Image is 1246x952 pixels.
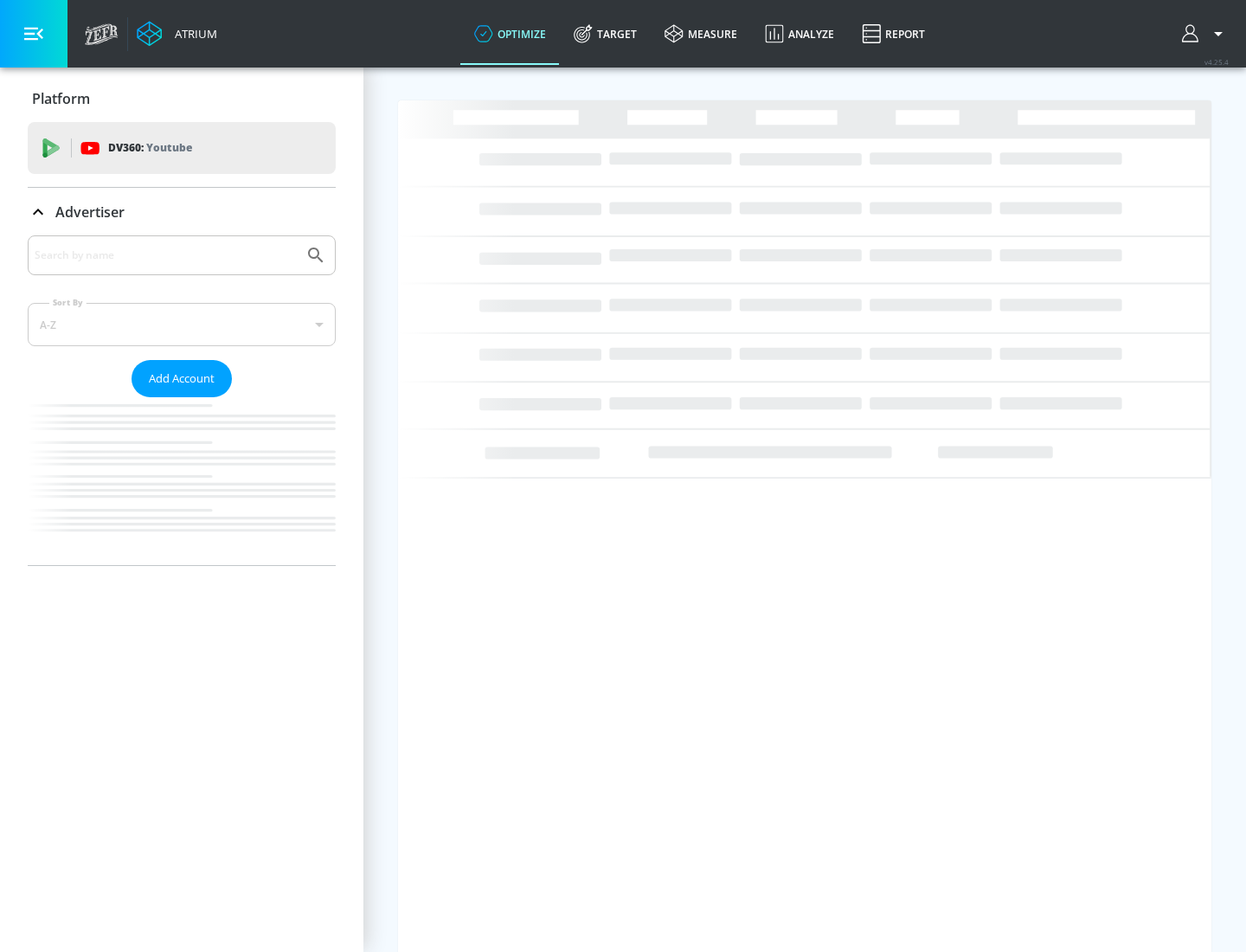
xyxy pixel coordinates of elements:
div: Atrium [168,26,217,42]
a: Analyze [751,3,848,65]
div: DV360: Youtube [28,122,336,174]
p: Platform [32,89,90,108]
a: Atrium [137,21,217,47]
label: Sort By [49,297,87,308]
a: measure [651,3,751,65]
a: Report [848,3,939,65]
input: Search by name [35,244,297,267]
button: Add Account [132,360,232,397]
span: Add Account [149,369,215,389]
nav: list of Advertiser [28,397,336,565]
div: Advertiser [28,235,336,565]
div: Advertiser [28,188,336,236]
p: DV360: [108,138,192,158]
p: Advertiser [55,203,125,222]
a: optimize [460,3,560,65]
a: Target [560,3,651,65]
div: Platform [28,74,336,123]
div: A-Z [28,303,336,346]
p: Youtube [146,138,192,157]
span: v 4.25.4 [1204,57,1229,67]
